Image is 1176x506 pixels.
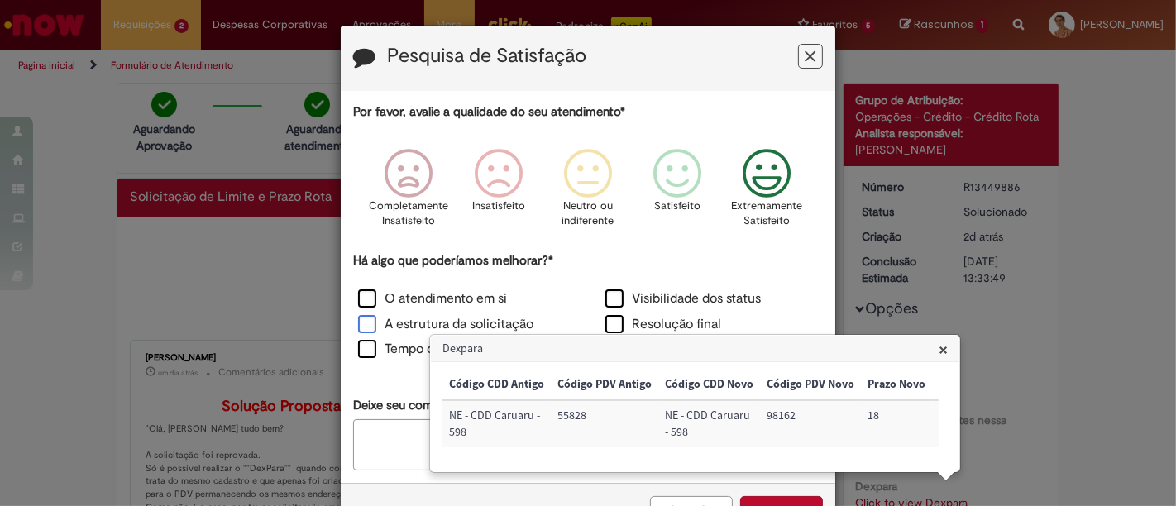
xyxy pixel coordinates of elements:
[558,198,618,229] p: Neutro ou indiferente
[442,370,551,400] th: Código CDD Antigo
[861,370,932,400] th: Prazo Novo
[658,370,760,400] th: Código CDD Novo
[861,400,932,447] td: Prazo Novo: 18
[551,370,658,400] th: Código PDV Antigo
[551,400,658,447] td: Código PDV Antigo: 55828
[358,289,507,308] label: O atendimento em si
[431,336,959,362] h3: Dexpara
[724,136,809,250] div: Extremamente Satisfeito
[546,136,630,250] div: Neutro ou indiferente
[658,400,760,447] td: Código CDD Novo: NE - CDD Caruaru - 598
[353,397,552,414] label: Deixe seu comentário ou sugestão!*
[760,370,861,400] th: Código PDV Novo
[358,340,506,359] label: Tempo de Resolução
[654,198,700,214] p: Satisfeito
[429,334,961,473] div: Dexpara
[387,45,586,67] label: Pesquisa de Satisfação
[605,289,761,308] label: Visibilidade dos status
[939,341,948,358] button: Close
[760,400,861,447] td: Código PDV Novo: 98162
[442,400,551,447] td: Código CDD Antigo: NE - CDD Caruaru - 598
[472,198,525,214] p: Insatisfeito
[605,315,721,334] label: Resolução final
[731,198,802,229] p: Extremamente Satisfeito
[932,370,1006,400] th: Limite Novo
[457,136,541,250] div: Insatisfeito
[370,198,449,229] p: Completamente Insatisfeito
[358,315,533,334] label: A estrutura da solicitação
[353,252,823,364] div: Há algo que poderíamos melhorar?*
[366,136,451,250] div: Completamente Insatisfeito
[635,136,719,250] div: Satisfeito
[939,338,948,360] span: ×
[932,400,1006,447] td: Limite Novo: 17.100,00
[353,103,625,121] label: Por favor, avalie a qualidade do seu atendimento*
